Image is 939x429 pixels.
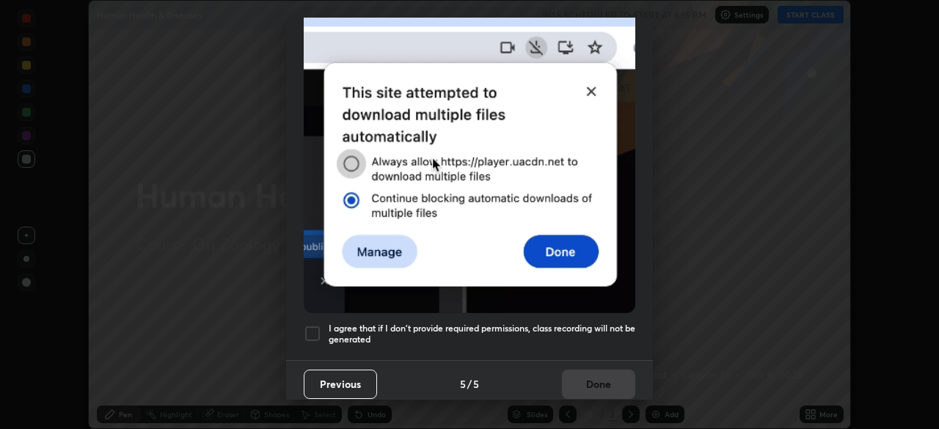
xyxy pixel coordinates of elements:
[460,376,466,392] h4: 5
[329,323,635,345] h5: I agree that if I don't provide required permissions, class recording will not be generated
[467,376,472,392] h4: /
[473,376,479,392] h4: 5
[304,370,377,399] button: Previous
